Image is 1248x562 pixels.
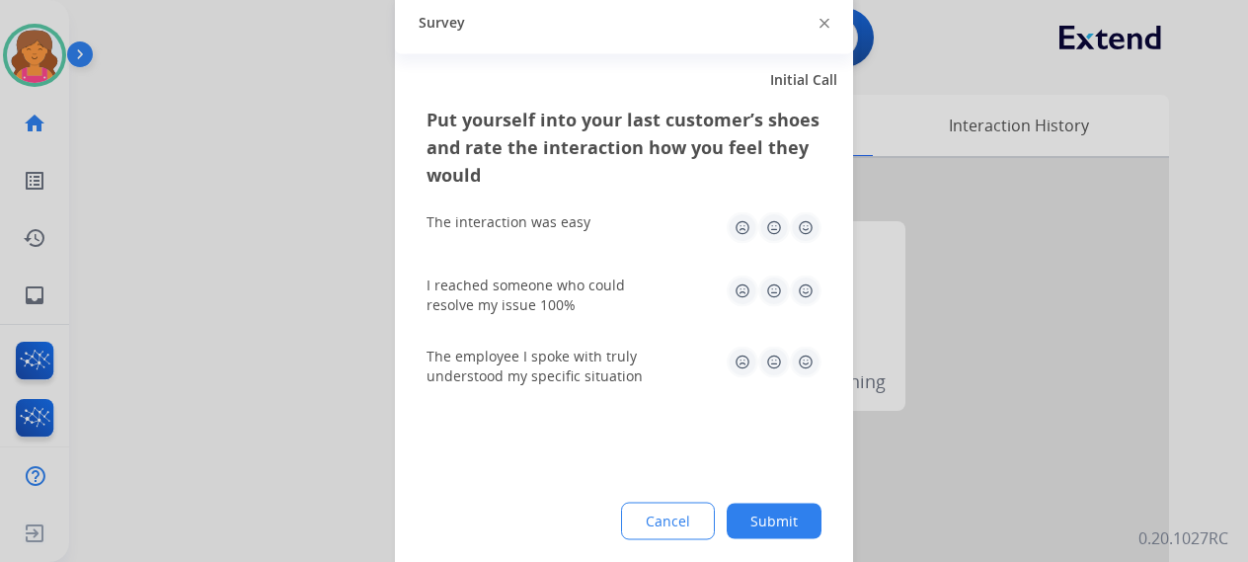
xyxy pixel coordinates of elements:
[770,69,837,89] span: Initial Call
[621,502,715,539] button: Cancel
[427,105,821,188] h3: Put yourself into your last customer’s shoes and rate the interaction how you feel they would
[819,19,829,29] img: close-button
[727,503,821,538] button: Submit
[427,275,663,314] div: I reached someone who could resolve my issue 100%
[427,211,590,231] div: The interaction was easy
[419,13,465,33] span: Survey
[1138,526,1228,550] p: 0.20.1027RC
[427,346,663,385] div: The employee I spoke with truly understood my specific situation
